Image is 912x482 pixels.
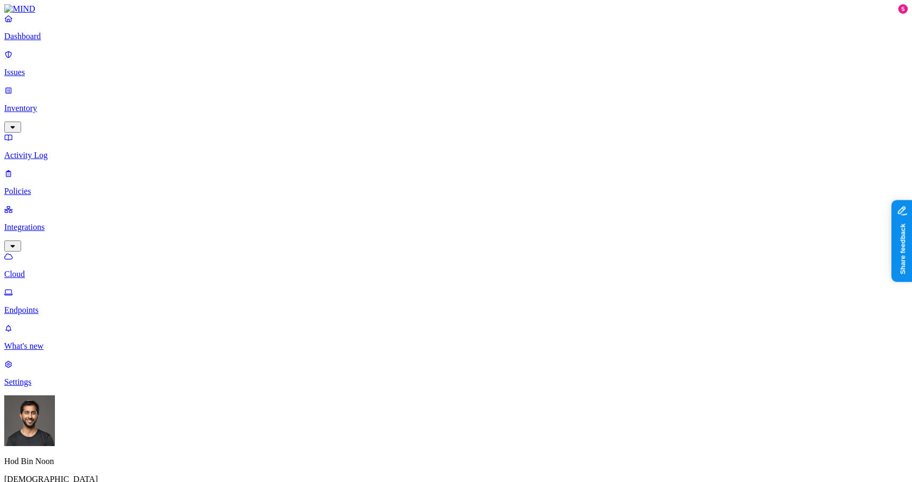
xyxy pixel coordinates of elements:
p: Dashboard [4,32,908,41]
a: Issues [4,50,908,77]
a: Activity Log [4,133,908,160]
p: Settings [4,377,908,387]
a: Cloud [4,252,908,279]
a: Endpoints [4,288,908,315]
a: MIND [4,4,908,14]
p: Activity Log [4,151,908,160]
div: 5 [898,4,908,14]
img: MIND [4,4,35,14]
a: Integrations [4,205,908,250]
a: Inventory [4,86,908,131]
p: Inventory [4,104,908,113]
a: Dashboard [4,14,908,41]
p: Integrations [4,223,908,232]
a: Policies [4,169,908,196]
a: Settings [4,359,908,387]
p: Policies [4,187,908,196]
p: Cloud [4,270,908,279]
p: Issues [4,68,908,77]
img: Hod Bin Noon [4,395,55,446]
p: Hod Bin Noon [4,457,908,466]
p: Endpoints [4,305,908,315]
p: What's new [4,341,908,351]
a: What's new [4,323,908,351]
